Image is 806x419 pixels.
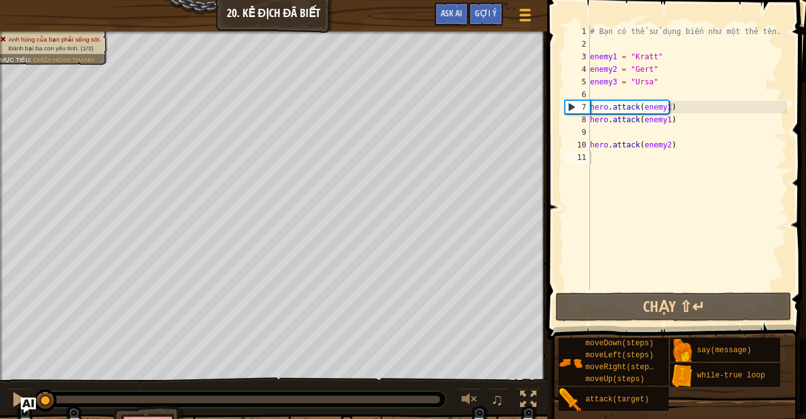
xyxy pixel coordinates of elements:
[8,45,93,52] span: Đánh bại ba con yêu tinh. (1/3)
[586,351,654,360] span: moveLeft(steps)
[559,351,582,375] img: portrait.png
[434,3,468,26] button: Ask AI
[697,346,751,355] span: say(message)
[565,63,590,76] div: 4
[565,126,590,139] div: 9
[565,139,590,151] div: 10
[555,292,792,321] button: Chạy ⇧↵
[565,38,590,50] div: 2
[586,375,645,384] span: moveUp(steps)
[457,388,482,414] button: Tùy chỉnh âm lượng
[586,395,649,404] span: attack(target)
[586,339,654,348] span: moveDown(steps)
[516,388,541,414] button: Bật tắt chế độ toàn màn hình
[565,76,590,88] div: 5
[565,25,590,38] div: 1
[670,339,694,363] img: portrait.png
[697,371,765,380] span: while-true loop
[565,101,590,113] div: 7
[30,56,33,63] span: :
[441,7,462,19] span: Ask AI
[586,363,658,372] span: moveRight(steps)
[491,390,504,409] span: ♫
[8,36,101,43] span: Anh hùng của bạn phải sống sót.
[565,151,590,164] div: 11
[565,50,590,63] div: 3
[559,388,582,412] img: portrait.png
[475,7,497,19] span: Gợi ý
[509,3,541,32] button: Hiện game menu
[565,88,590,101] div: 6
[6,388,31,414] button: Ctrl + P: Pause
[33,56,94,63] span: Chưa hoàn thành
[489,388,510,414] button: ♫
[21,398,36,413] button: Ask AI
[565,113,590,126] div: 8
[670,364,694,388] img: portrait.png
